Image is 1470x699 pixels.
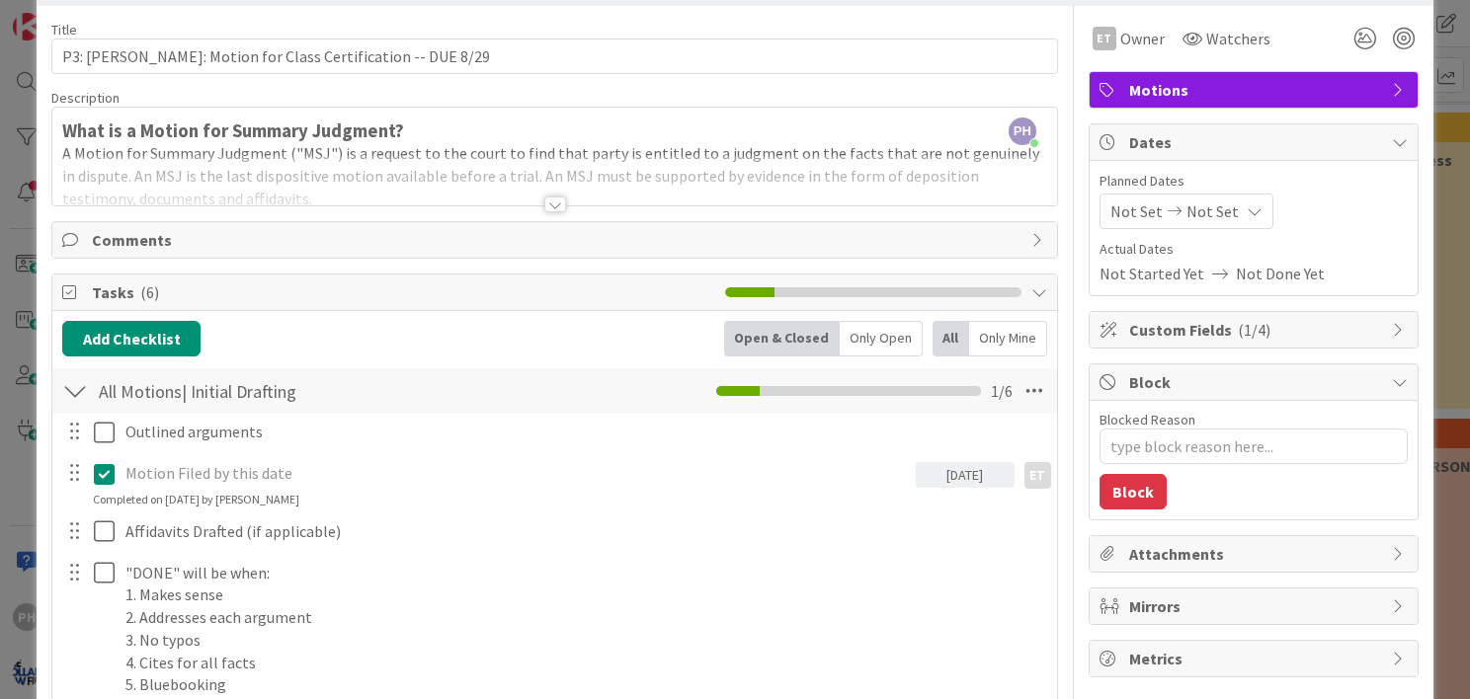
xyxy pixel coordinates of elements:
p: 3. No typos [125,629,1043,652]
div: ET [1093,27,1116,50]
input: type card name here... [51,39,1058,74]
span: Block [1129,370,1382,394]
span: Not Done Yet [1236,262,1325,285]
span: Description [51,89,120,107]
span: ( 1/4 ) [1238,320,1270,340]
button: Block [1100,474,1167,509]
span: ( 6 ) [140,282,159,302]
span: Mirrors [1129,594,1382,618]
label: Blocked Reason [1100,411,1195,428]
p: Affidavits Drafted (if applicable) [125,520,1043,543]
label: Title [51,21,77,39]
div: Only Mine [969,321,1047,356]
span: Not Set [1186,199,1239,223]
div: All [933,321,969,356]
p: 1. Makes sense [125,583,1043,606]
span: Dates [1129,130,1382,154]
div: Open & Closed [724,321,840,356]
p: 2. Addresses each argument [125,606,1043,629]
div: ET [1024,462,1051,489]
span: Not Set [1110,199,1163,223]
span: Custom Fields [1129,318,1382,342]
span: Metrics [1129,647,1382,670]
span: Comments [92,228,1021,252]
span: Motions [1129,78,1382,102]
p: 5. Bluebooking [125,673,1043,696]
span: Attachments [1129,542,1382,566]
p: "DONE" will be when: [125,562,1043,584]
span: Tasks [92,280,715,304]
div: Completed on [DATE] by [PERSON_NAME] [93,491,299,508]
span: Actual Dates [1100,239,1408,260]
div: Only Open [840,321,923,356]
span: Watchers [1206,27,1270,50]
strong: What is a Motion for Summary Judgment? [62,119,404,142]
span: PH [1009,117,1036,145]
button: Add Checklist [62,321,201,356]
p: Motion Filed by this date [125,462,908,485]
p: A Motion for Summary Judgment ("MSJ") is a request to the court to find that party is entitled to... [62,142,1047,209]
span: Planned Dates [1100,171,1408,192]
div: [DATE] [916,462,1015,488]
span: 1 / 6 [991,379,1013,403]
span: Not Started Yet [1100,262,1204,285]
input: Add Checklist... [92,373,519,409]
span: Owner [1120,27,1165,50]
p: Outlined arguments [125,421,1043,443]
p: 4. Cites for all facts [125,652,1043,674]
